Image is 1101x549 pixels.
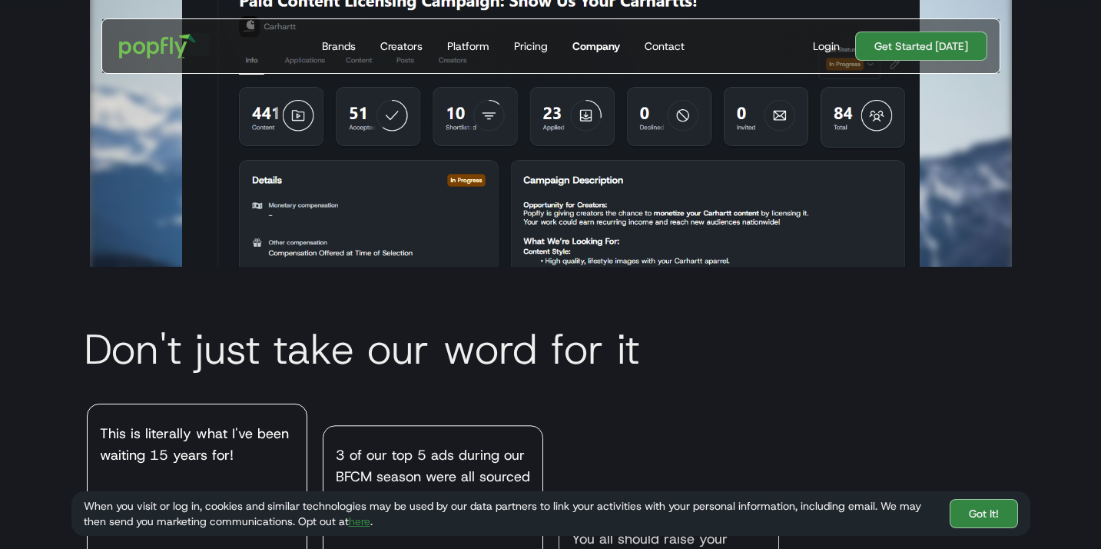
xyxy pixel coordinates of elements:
[813,38,840,54] div: Login
[508,19,554,73] a: Pricing
[807,38,846,54] a: Login
[950,499,1018,528] a: Got It!
[566,19,626,73] a: Company
[100,423,294,466] div: This is literally what I've been waiting 15 years for!
[380,38,423,54] div: Creators
[316,19,362,73] a: Brands
[322,38,356,54] div: Brands
[855,32,987,61] a: Get Started [DATE]
[108,23,207,69] a: home
[349,514,370,528] a: here
[441,19,496,73] a: Platform
[645,38,685,54] div: Contact
[514,38,548,54] div: Pricing
[447,38,489,54] div: Platform
[336,444,530,509] div: 3 of our top 5 ads during our BFCM season were all sourced from Popfly Creators.
[84,498,937,529] div: When you visit or log in, cookies and similar technologies may be used by our data partners to li...
[374,19,429,73] a: Creators
[572,38,620,54] div: Company
[71,328,1030,370] h2: Don't just take our word for it
[638,19,691,73] a: Contact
